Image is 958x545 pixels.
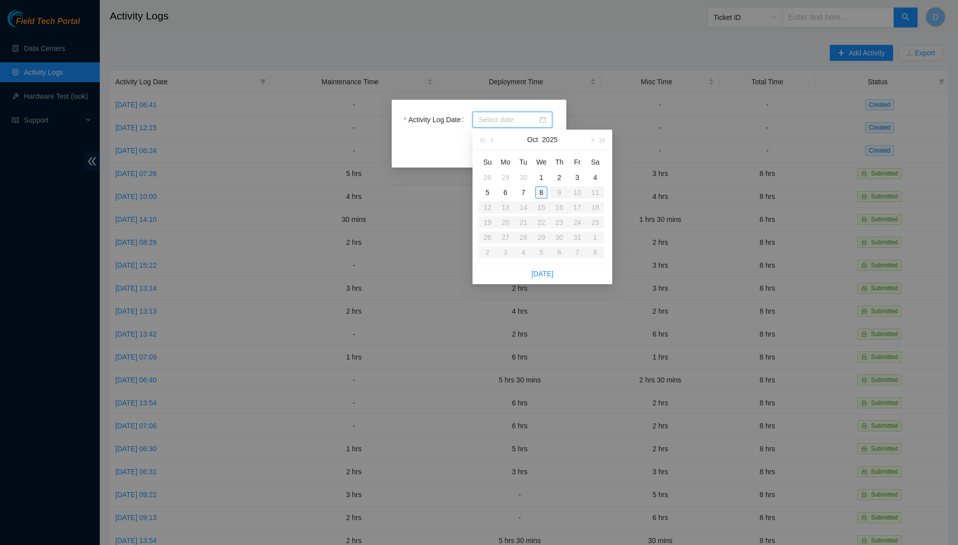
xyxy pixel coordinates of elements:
td: 2025-10-05 [479,185,496,200]
div: 30 [517,172,529,183]
label: Activity Log Date [404,112,468,128]
div: 6 [499,186,511,198]
td: 2025-10-02 [550,170,568,185]
td: 2025-09-29 [496,170,514,185]
th: Su [479,154,496,170]
div: 8 [535,186,547,198]
div: 7 [517,186,529,198]
div: 28 [481,172,493,183]
div: 1 [535,172,547,183]
th: Mo [496,154,514,170]
div: 2 [553,172,565,183]
th: Sa [586,154,604,170]
div: 3 [571,172,583,183]
th: Tu [514,154,532,170]
th: Th [550,154,568,170]
td: 2025-10-07 [514,185,532,200]
a: [DATE] [531,270,553,278]
td: 2025-10-06 [496,185,514,200]
th: We [532,154,550,170]
input: Activity Log Date [479,114,537,125]
div: 29 [499,172,511,183]
td: 2025-10-01 [532,170,550,185]
th: Fr [568,154,586,170]
td: 2025-10-08 [532,185,550,200]
td: 2025-10-03 [568,170,586,185]
td: 2025-09-28 [479,170,496,185]
td: 2025-09-30 [514,170,532,185]
div: 5 [481,186,493,198]
td: 2025-10-04 [586,170,604,185]
button: Oct [527,130,538,150]
div: 4 [589,172,601,183]
button: 2025 [542,130,557,150]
